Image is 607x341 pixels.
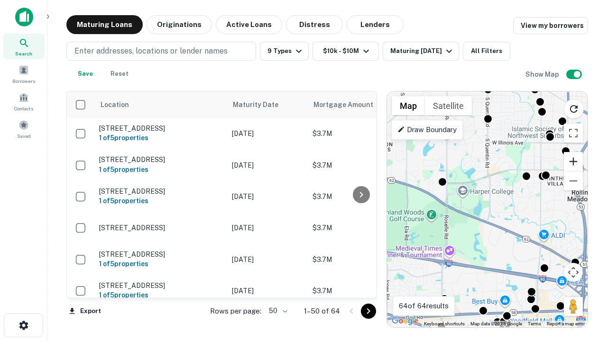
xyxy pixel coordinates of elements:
span: Map data ©2025 Google [470,321,522,326]
p: [STREET_ADDRESS] [99,281,222,290]
button: Zoom in [564,152,583,171]
p: [DATE] [232,128,303,139]
button: Show street map [392,96,425,115]
span: Location [100,99,129,110]
p: [DATE] [232,254,303,265]
h6: 1 of 5 properties [99,133,222,143]
p: Draw Boundary [397,124,457,135]
p: $3.7M [313,223,407,233]
button: Zoom out [564,171,583,190]
button: Show satellite imagery [425,96,472,115]
button: Maturing [DATE] [383,42,459,61]
iframe: Chat Widget [560,265,607,311]
button: Go to next page [361,304,376,319]
p: [STREET_ADDRESS] [99,224,222,232]
a: Contacts [3,89,45,114]
h6: 1 of 5 properties [99,259,222,269]
p: Rows per page: [210,305,261,317]
span: Mortgage Amount [313,99,386,110]
th: Maturity Date [227,91,308,118]
button: Originations [147,15,212,34]
p: [STREET_ADDRESS] [99,124,222,133]
p: [DATE] [232,286,303,296]
button: Export [66,304,103,318]
button: 9 Types [260,42,309,61]
div: 50 [265,304,289,318]
a: Terms (opens in new tab) [528,321,541,326]
span: Borrowers [12,77,35,85]
p: $3.7M [313,254,407,265]
p: $3.7M [313,160,407,170]
span: Search [15,50,32,57]
h6: 1 of 5 properties [99,164,222,175]
p: $3.7M [313,191,407,202]
button: All Filters [463,42,510,61]
button: Toggle fullscreen view [564,124,583,143]
p: [STREET_ADDRESS] [99,155,222,164]
a: Open this area in Google Maps (opens a new window) [389,315,421,327]
p: [STREET_ADDRESS] [99,187,222,196]
div: Maturing [DATE] [390,45,455,57]
div: 0 0 [387,91,588,327]
img: capitalize-icon.png [15,8,33,27]
p: Enter addresses, locations or lender names [74,45,228,57]
th: Location [94,91,227,118]
img: Google [389,315,421,327]
button: Reload search area [564,99,584,119]
a: Search [3,34,45,59]
p: $3.7M [313,286,407,296]
a: Saved [3,116,45,142]
button: Reset [104,64,135,83]
p: [DATE] [232,160,303,170]
button: Maturing Loans [66,15,143,34]
p: [STREET_ADDRESS] [99,250,222,259]
button: Keyboard shortcuts [424,321,465,327]
button: Distress [286,15,343,34]
button: Save your search to get updates of matches that match your search criteria. [70,64,101,83]
a: Report a map error [547,321,585,326]
h6: 1 of 5 properties [99,196,222,206]
button: Enter addresses, locations or lender names [66,42,256,61]
a: View my borrowers [513,17,588,34]
a: Borrowers [3,61,45,87]
button: Lenders [347,15,404,34]
p: [DATE] [232,223,303,233]
span: Saved [17,132,31,140]
p: [DATE] [232,191,303,202]
p: 64 of 64 results [399,300,449,312]
h6: Show Map [525,69,561,80]
button: Map camera controls [564,263,583,282]
p: 1–50 of 64 [304,305,340,317]
h6: 1 of 5 properties [99,290,222,300]
button: Active Loans [216,15,282,34]
span: Maturity Date [233,99,291,110]
th: Mortgage Amount [308,91,412,118]
p: $3.7M [313,128,407,139]
button: $10k - $10M [313,42,379,61]
span: Contacts [14,105,33,112]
